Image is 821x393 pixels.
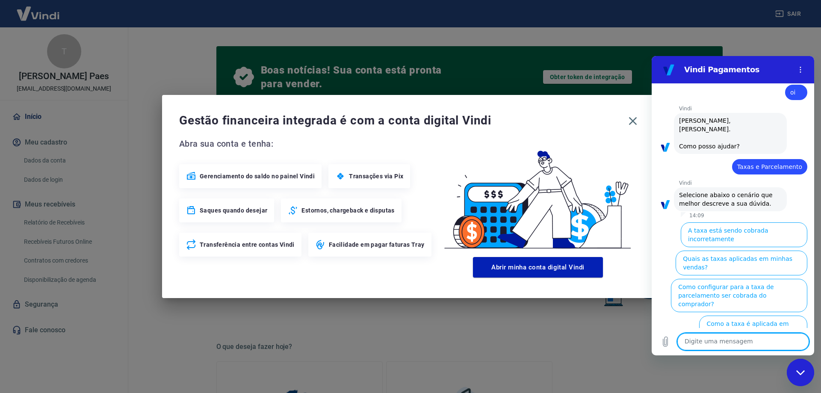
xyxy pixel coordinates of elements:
iframe: Janela de mensagens [652,56,814,355]
span: Estornos, chargeback e disputas [301,206,394,215]
span: Gerenciamento do saldo no painel Vindi [200,172,315,180]
span: Abra sua conta e tenha: [179,137,434,151]
span: Transferência entre contas Vindi [200,240,295,249]
button: Abrir minha conta digital Vindi [473,257,603,278]
iframe: Botão para abrir a janela de mensagens, conversa em andamento [787,359,814,386]
img: Good Billing [434,137,642,254]
span: Gestão financeira integrada é com a conta digital Vindi [179,112,624,129]
span: Facilidade em pagar faturas Tray [329,240,425,249]
span: Saques quando desejar [200,206,267,215]
span: Transações via Pix [349,172,403,180]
